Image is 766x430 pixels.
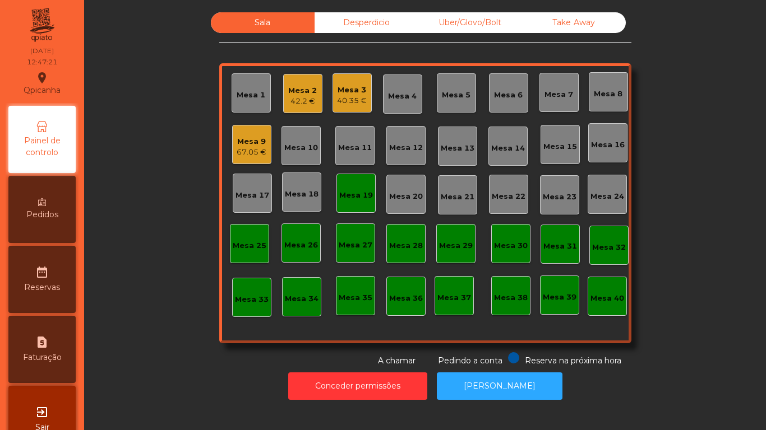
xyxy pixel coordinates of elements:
button: Conceder permissões [288,372,427,400]
div: Qpicanha [24,69,61,97]
div: Mesa 16 [591,139,625,151]
i: date_range [35,265,49,279]
div: Mesa 1 [237,90,265,101]
div: Mesa 6 [494,90,523,101]
div: Mesa 5 [442,90,470,101]
div: Mesa 23 [543,191,576,203]
div: Mesa 7 [544,89,573,100]
div: 12:47:21 [27,57,57,67]
div: Mesa 12 [389,142,423,153]
div: Mesa 35 [339,292,372,303]
div: Mesa 28 [389,240,423,251]
i: request_page [35,335,49,349]
div: Mesa 18 [285,189,319,200]
span: Pedindo a conta [438,356,502,366]
div: Mesa 8 [594,88,622,100]
span: Pedidos [26,209,58,221]
div: 40.35 € [337,95,367,106]
div: Mesa 17 [236,190,269,201]
span: Reservas [24,282,60,293]
div: Mesa 11 [338,142,372,153]
div: Mesa 34 [285,293,319,305]
div: Mesa 14 [491,143,525,154]
div: Mesa 39 [543,292,576,303]
div: Mesa 19 [339,190,373,201]
div: [DATE] [30,46,54,56]
div: Mesa 37 [437,292,471,303]
div: Mesa 21 [441,191,474,203]
div: Mesa 2 [288,85,317,96]
div: Mesa 20 [389,191,423,202]
div: Mesa 10 [284,142,318,153]
div: Mesa 22 [492,191,525,202]
div: Mesa 27 [339,240,372,251]
div: Mesa 38 [494,292,528,303]
div: Mesa 24 [590,191,624,202]
div: Uber/Glovo/Bolt [418,12,522,33]
div: Mesa 40 [590,293,624,304]
div: Mesa 29 [439,240,473,251]
div: Mesa 32 [592,242,626,253]
div: 42.2 € [288,96,317,107]
div: Sala [211,12,315,33]
span: A chamar [378,356,416,366]
div: Mesa 9 [237,136,266,147]
div: Mesa 25 [233,240,266,251]
div: Take Away [522,12,626,33]
div: Mesa 33 [235,294,269,305]
div: Mesa 26 [284,240,318,251]
div: 67.05 € [237,147,266,158]
span: Faturação [23,352,62,363]
i: location_on [35,71,49,85]
div: Mesa 13 [441,143,474,154]
div: Mesa 31 [543,241,577,252]
div: Mesa 15 [543,141,577,152]
span: Reserva na próxima hora [525,356,621,366]
button: [PERSON_NAME] [437,372,562,400]
div: Desperdicio [315,12,418,33]
span: Painel de controlo [11,135,73,158]
div: Mesa 4 [388,91,417,102]
img: qpiato [28,6,56,45]
i: exit_to_app [35,405,49,419]
div: Mesa 36 [389,293,423,304]
div: Mesa 30 [494,240,528,251]
div: Mesa 3 [337,85,367,96]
